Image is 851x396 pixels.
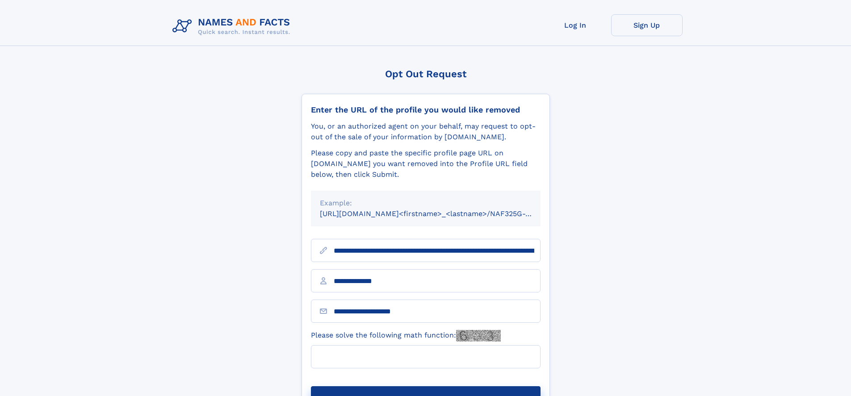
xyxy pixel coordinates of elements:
div: Please copy and paste the specific profile page URL on [DOMAIN_NAME] you want removed into the Pr... [311,148,541,180]
div: You, or an authorized agent on your behalf, may request to opt-out of the sale of your informatio... [311,121,541,142]
div: Enter the URL of the profile you would like removed [311,105,541,115]
label: Please solve the following math function: [311,330,501,342]
a: Log In [540,14,611,36]
img: Logo Names and Facts [169,14,298,38]
div: Opt Out Request [302,68,550,79]
a: Sign Up [611,14,683,36]
div: Example: [320,198,532,208]
small: [URL][DOMAIN_NAME]<firstname>_<lastname>/NAF325G-xxxxxxxx [320,209,558,218]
